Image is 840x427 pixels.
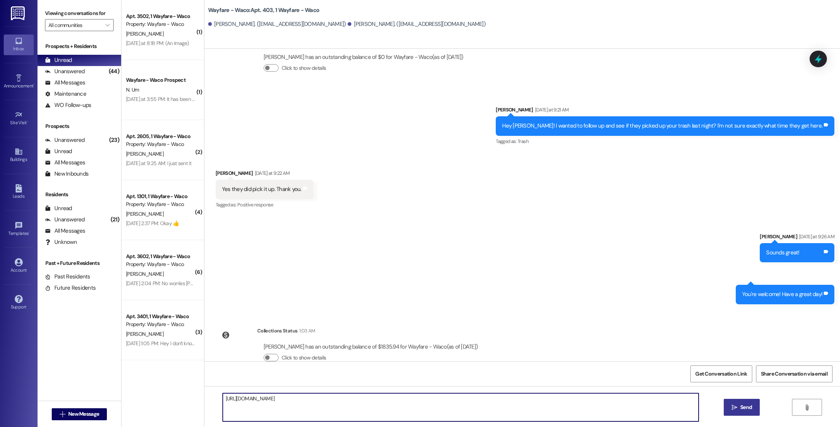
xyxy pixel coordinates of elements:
div: (21) [109,214,121,226]
button: Send [724,399,760,416]
div: [PERSON_NAME] [496,106,834,116]
div: Apt. 1301, 1 Wayfare - Waco [126,192,195,200]
div: Property: Wayfare - Waco [126,320,195,328]
div: [DATE] at 9:21 AM [533,106,569,114]
div: Hey [PERSON_NAME]! I wanted to follow up and see if they picked up your trash last night? I'm not... [502,122,822,130]
div: Property: Wayfare - Waco [126,200,195,208]
div: Property: Wayfare - Waco [126,140,195,148]
span: Get Conversation Link [695,370,747,378]
div: Unanswered [45,68,85,75]
a: Buildings [4,145,34,165]
div: Unread [45,56,72,64]
span: N. Um [126,86,139,93]
div: [PERSON_NAME] has an outstanding balance of $0 for Wayfare - Waco (as of [DATE]) [264,53,463,61]
span: [PERSON_NAME] [126,271,163,277]
div: WO Follow-ups [45,101,91,109]
button: Share Conversation via email [756,365,832,382]
div: [DATE] 1:05 PM: Hey I don't know if I'm using the washer right. If [PERSON_NAME] has time [DATE],... [126,340,402,347]
b: Wayfare - Waco: Apt. 403, 1 Wayfare - Waco [208,6,319,14]
label: Click to show details [282,354,326,362]
span: Share Conversation via email [761,370,828,378]
label: Click to show details [282,64,326,72]
span: [PERSON_NAME] [126,150,163,157]
div: Prospects + Residents [37,42,121,50]
button: Get Conversation Link [690,365,752,382]
div: Unanswered [45,136,85,144]
span: New Message [68,410,99,418]
div: Apt. 3403, 1 Wayfare - Waco [126,373,195,380]
div: (44) [107,66,121,77]
img: ResiDesk Logo [11,6,26,20]
div: Sounds great! [766,249,799,257]
div: [DATE] 2:04 PM: No worries [PERSON_NAME]! We closed out the work order on the resident portal, bu... [126,280,464,287]
input: All communities [48,19,102,31]
div: Past Residents [45,273,90,281]
i:  [105,22,109,28]
div: All Messages [45,227,85,235]
div: Property: Wayfare - Waco [126,20,195,28]
label: Viewing conversations for [45,8,114,19]
span: • [33,82,34,87]
a: Site Visit • [4,108,34,129]
div: Maintenance [45,90,86,98]
button: New Message [52,408,107,420]
div: [PERSON_NAME] [216,169,313,180]
a: Support [4,293,34,313]
div: [DATE] at 8:18 PM: (An Image) [126,40,189,47]
div: Unanswered [45,216,85,224]
div: [DATE] at 3:55 PM: It has been created and sent over to you! We will need both you and [PERSON_NA... [126,96,475,102]
div: [PERSON_NAME]. ([EMAIL_ADDRESS][DOMAIN_NAME]) [208,20,346,28]
div: Unread [45,204,72,212]
div: Prospects [37,122,121,130]
div: Apt. 2605, 1 Wayfare - Waco [126,132,195,140]
a: Leads [4,182,34,202]
div: [PERSON_NAME] [760,233,834,243]
div: Property: Wayfare - Waco [126,260,195,268]
span: [PERSON_NAME] [126,210,163,217]
i:  [804,404,810,410]
i:  [732,404,737,410]
div: Unread [45,147,72,155]
div: [PERSON_NAME] has an outstanding balance of $1835.94 for Wayfare - Waco (as of [DATE]) [264,343,478,351]
div: You're welcome! Have a great day! [742,290,822,298]
div: [PERSON_NAME]. ([EMAIL_ADDRESS][DOMAIN_NAME]) [348,20,486,28]
div: Apt. 3602, 1 Wayfare - Waco [126,253,195,260]
span: [PERSON_NAME] [126,331,163,337]
div: Wayfare - Waco Prospect [126,76,195,84]
a: Account [4,256,34,276]
div: Yes they did pick it up. Thank you. [222,185,301,193]
div: Apt. 3502, 1 Wayfare - Waco [126,12,195,20]
span: • [29,230,30,235]
div: New Inbounds [45,170,88,178]
i:  [60,411,65,417]
span: Trash [517,138,528,144]
textarea: [URL][DOMAIN_NAME] [223,393,699,421]
div: [DATE] at 9:25 AM: I just sent it [126,160,191,167]
div: Tagged as: [496,136,834,147]
div: Apt. 3401, 1 Wayfare - Waco [126,313,195,320]
div: Future Residents [45,284,96,292]
div: All Messages [45,159,85,167]
div: 1:03 AM [297,327,315,335]
div: [DATE] 2:37 PM: Okay 👍 [126,220,179,227]
div: Residents [37,191,121,198]
div: Past + Future Residents [37,259,121,267]
a: Templates • [4,219,34,239]
div: Unknown [45,238,77,246]
div: All Messages [45,79,85,87]
span: • [27,119,28,124]
span: Positive response [237,201,273,208]
div: [DATE] at 9:22 AM [253,169,290,177]
div: Tagged as: [216,199,313,210]
span: [PERSON_NAME] [126,30,163,37]
div: Collections Status [257,327,297,335]
a: Inbox [4,35,34,55]
div: (23) [107,134,121,146]
span: Send [740,403,752,411]
div: [DATE] at 9:26 AM [797,233,834,241]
